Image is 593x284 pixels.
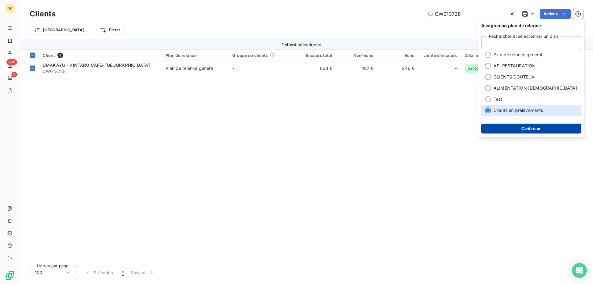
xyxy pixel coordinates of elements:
button: [GEOGRAPHIC_DATA] [30,25,88,35]
span: - [455,65,457,71]
div: Plan de relance [166,53,225,58]
input: Rechercher [425,9,518,19]
span: 100 [35,269,42,276]
button: Précédent [81,266,118,279]
span: 1 [57,53,63,58]
span: UMAKAYU - KINTARO CAFE- [GEOGRAPHIC_DATA] [43,62,150,68]
td: 833 € [295,61,336,76]
span: CLIENTS DOUTEUX [494,74,535,80]
span: ALIMENTATION [DEMOGRAPHIC_DATA] [494,85,577,91]
button: 1 [118,266,127,279]
span: Clients en prélèvements [494,107,543,113]
div: Non-échu [340,53,374,58]
span: Assigner au plan de relance [478,19,584,32]
td: 487 € [336,61,377,76]
span: +99 [6,59,17,65]
span: sélectionné [298,42,321,47]
span: Client [43,53,55,58]
span: CW013728 [43,68,158,74]
h3: Clients [30,8,56,19]
img: Logo LeanPay [5,270,15,280]
button: Suivant [127,266,158,279]
span: - [232,66,234,71]
span: Plan de relance général [494,52,542,58]
div: Open Intercom Messenger [572,263,587,278]
button: Filtrer [96,25,124,35]
button: Actions [540,9,571,19]
span: 22 jours [465,64,486,73]
div: Échu [381,53,414,58]
span: 1 client [282,42,296,47]
div: Encours total [299,53,333,58]
span: 1 [11,72,17,77]
span: 1 [122,269,124,276]
button: Confirmer [481,124,581,134]
span: Test [494,96,503,102]
div: Délai moyen de paiement [465,53,533,58]
div: Limite d’encours [422,53,457,58]
span: Groupe de clients [232,53,268,58]
div: Plan de relance général [166,65,214,71]
td: 346 € [377,61,418,76]
div: DE [5,4,15,14]
span: API RESTAURATION [494,63,536,69]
